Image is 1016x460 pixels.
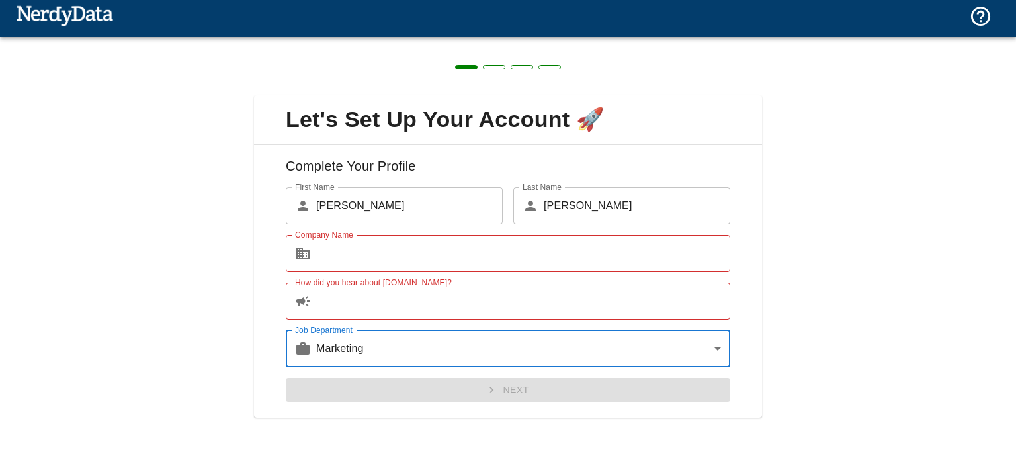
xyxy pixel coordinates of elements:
label: First Name [295,181,335,193]
iframe: Drift Widget Chat Controller [950,366,1000,416]
div: Marketing [316,330,730,367]
img: NerdyData.com [16,2,113,28]
label: Company Name [295,229,353,240]
label: How did you hear about [DOMAIN_NAME]? [295,277,452,288]
h6: Complete Your Profile [265,156,751,187]
label: Job Department [295,324,353,336]
span: Let's Set Up Your Account 🚀 [265,106,751,134]
label: Last Name [523,181,562,193]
